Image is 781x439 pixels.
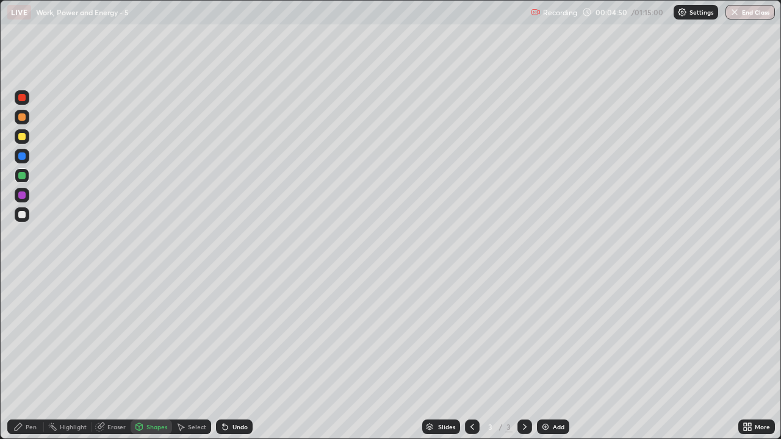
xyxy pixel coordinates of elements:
div: 3 [484,423,497,430]
div: Add [553,424,564,430]
div: / [499,423,503,430]
div: Shapes [146,424,167,430]
div: Undo [232,424,248,430]
p: Work, Power and Energy - 5 [36,7,129,17]
div: More [755,424,770,430]
img: recording.375f2c34.svg [531,7,541,17]
p: Recording [543,8,577,17]
p: Settings [689,9,713,15]
img: class-settings-icons [677,7,687,17]
div: Pen [26,424,37,430]
div: Select [188,424,206,430]
div: Slides [438,424,455,430]
button: End Class [725,5,775,20]
img: add-slide-button [541,422,550,432]
div: Highlight [60,424,87,430]
div: 3 [505,421,513,432]
img: end-class-cross [730,7,740,17]
div: Eraser [107,424,126,430]
p: LIVE [11,7,27,17]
